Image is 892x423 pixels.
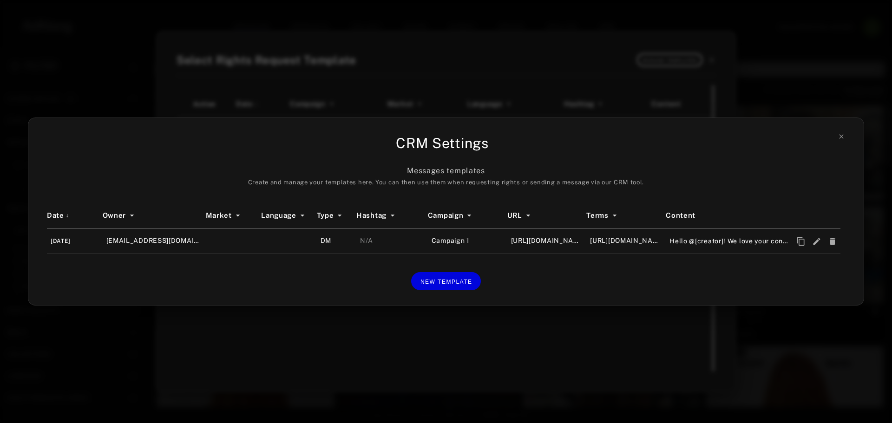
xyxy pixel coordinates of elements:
[317,210,356,221] div: Type
[507,228,587,254] td: [URL][DOMAIN_NAME]
[666,203,793,228] th: Content
[248,179,644,186] span: Create and manage your templates here. You can then use them when requesting rights or sending a ...
[47,228,103,254] td: [DATE]
[206,210,262,221] div: Market
[428,210,507,221] div: Campaign
[507,210,587,221] div: URL
[846,378,892,423] iframe: Chat Widget
[66,211,69,220] span: ↓
[795,234,807,247] span: Copy
[103,210,206,221] div: Owner
[428,228,507,254] td: Campaign 1
[317,228,356,254] td: DM
[411,272,481,290] button: NEW TEMPLATE
[586,228,666,254] td: [URL][DOMAIN_NAME]
[360,237,373,244] span: N/A
[356,210,428,221] div: Hashtag
[586,210,666,221] div: Terms
[827,234,838,247] span: Delete
[47,165,845,188] div: Messages templates
[47,210,103,221] div: Date
[420,279,472,285] span: NEW TEMPLATE
[103,228,206,254] td: [EMAIL_ADDRESS][DOMAIN_NAME]
[811,234,822,247] span: Edit
[261,210,317,221] div: Language
[669,236,789,246] span: Hello @[creator]! We love your content and would love collaborate with you. Have a look at our we...
[47,133,838,154] div: CRM Settings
